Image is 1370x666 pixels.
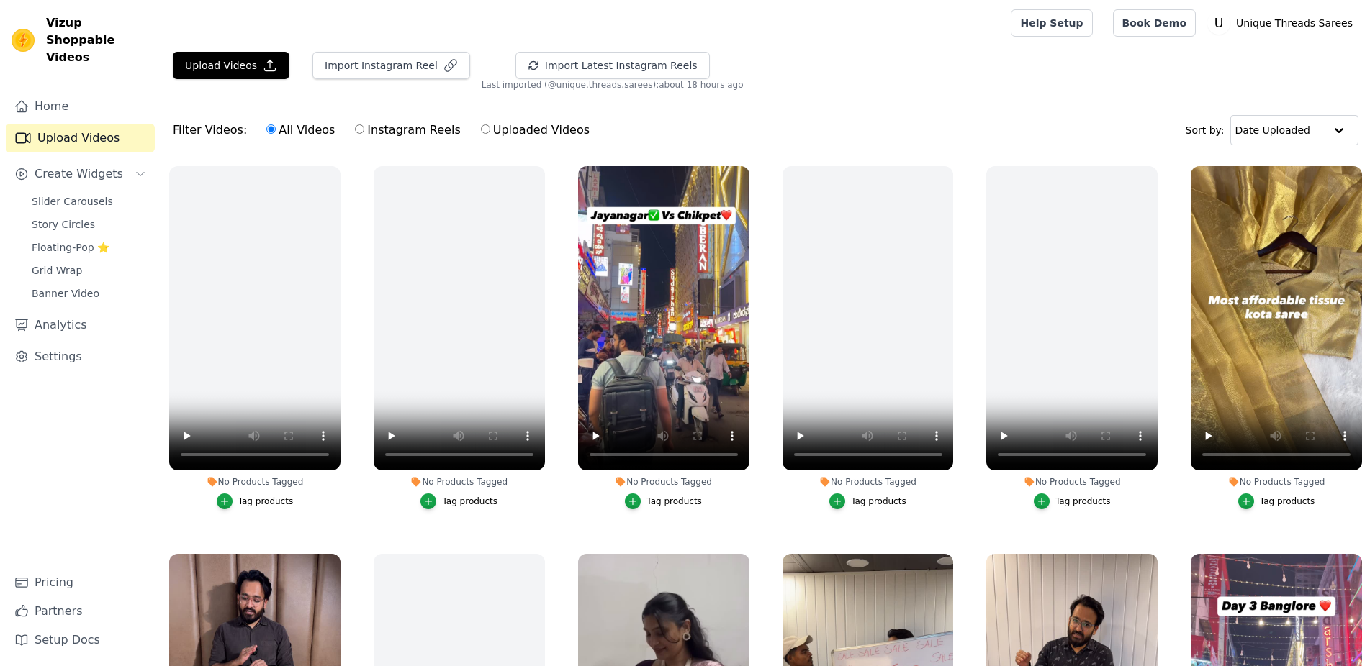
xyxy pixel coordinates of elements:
span: Create Widgets [35,165,123,183]
span: Floating-Pop ⭐ [32,240,109,255]
span: Story Circles [32,217,95,232]
div: No Products Tagged [374,476,545,488]
button: Tag products [625,493,702,509]
div: No Products Tagged [1191,476,1362,488]
div: Tag products [851,496,906,507]
span: Banner Video [32,286,99,301]
a: Pricing [6,568,155,597]
a: Settings [6,342,155,371]
img: Vizup [12,29,35,52]
div: No Products Tagged [986,476,1158,488]
input: Instagram Reels [355,124,364,134]
div: No Products Tagged [783,476,954,488]
input: All Videos [266,124,276,134]
p: Unique Threads Sarees [1230,10,1358,36]
a: Story Circles [23,214,155,234]
label: Instagram Reels [354,121,461,140]
div: No Products Tagged [578,476,749,488]
a: Banner Video [23,283,155,304]
label: All Videos [266,121,335,140]
span: Last imported (@ unique.threads.sarees ): about 18 hours ago [482,79,744,91]
div: Tag products [238,496,294,507]
button: Tag products [1238,493,1315,509]
button: Tag products [1034,493,1111,509]
button: Import Instagram Reel [312,52,470,79]
button: Create Widgets [6,160,155,188]
span: Grid Wrap [32,263,82,278]
button: Tag products [217,493,294,509]
button: U Unique Threads Sarees [1207,10,1358,36]
div: Sort by: [1186,115,1359,145]
button: Tag products [420,493,497,509]
button: Tag products [829,493,906,509]
button: Upload Videos [173,52,289,79]
button: Import Latest Instagram Reels [515,52,710,79]
div: Filter Videos: [173,114,598,147]
span: Vizup Shoppable Videos [46,14,149,66]
div: Tag products [1260,496,1315,507]
a: Floating-Pop ⭐ [23,237,155,257]
div: Tag products [442,496,497,507]
a: Grid Wrap [23,260,155,280]
a: Setup Docs [6,626,155,654]
label: Uploaded Videos [480,121,590,140]
a: Help Setup [1011,9,1092,37]
div: Tag products [1055,496,1111,507]
span: Slider Carousels [32,194,113,209]
input: Uploaded Videos [481,124,490,134]
a: Analytics [6,311,155,339]
a: Book Demo [1113,9,1196,37]
div: No Products Tagged [169,476,341,488]
a: Slider Carousels [23,191,155,211]
div: Tag products [646,496,702,507]
a: Upload Videos [6,124,155,152]
text: U [1214,16,1224,30]
a: Home [6,92,155,121]
a: Partners [6,597,155,626]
